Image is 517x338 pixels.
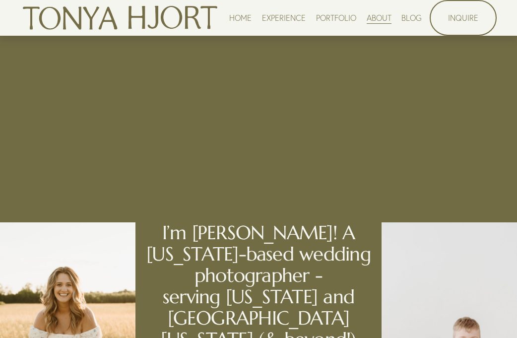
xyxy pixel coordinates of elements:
[229,11,252,24] a: HOME
[146,220,376,287] span: I’m [PERSON_NAME]! A [US_STATE]-based wedding photographer -
[262,11,306,24] a: EXPERIENCE
[20,1,220,34] img: Tonya Hjort
[316,11,356,24] a: PORTFOLIO
[401,11,422,24] a: BLOG
[367,11,391,24] a: ABOUT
